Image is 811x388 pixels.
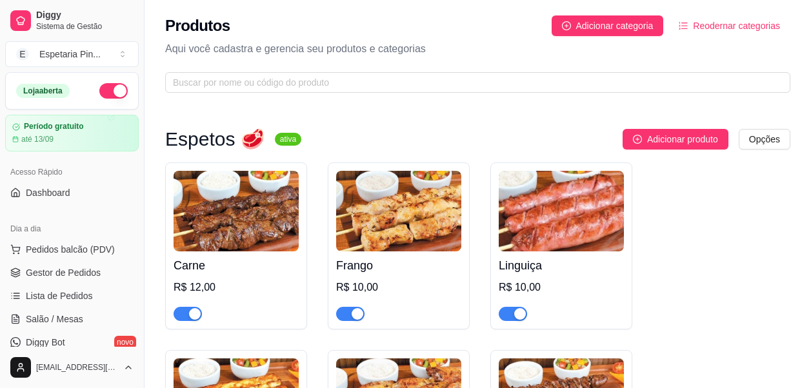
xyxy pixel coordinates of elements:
img: product-image [499,171,624,251]
a: Salão / Mesas [5,309,139,329]
a: Lista de Pedidos [5,286,139,306]
a: DiggySistema de Gestão [5,5,139,36]
span: Pedidos balcão (PDV) [26,243,115,256]
button: Reodernar categorias [668,15,790,36]
h4: Frango [336,257,461,275]
span: Diggy [36,10,134,21]
button: Select a team [5,41,139,67]
span: Sistema de Gestão [36,21,134,32]
button: Alterar Status [99,83,128,99]
span: Gestor de Pedidos [26,266,101,279]
button: Pedidos balcão (PDV) [5,239,139,260]
div: Loja aberta [16,84,70,98]
img: product-image [174,171,299,251]
h4: Linguiça [499,257,624,275]
span: E [16,48,29,61]
button: Adicionar produto [623,129,728,150]
span: Adicionar categoria [576,19,654,33]
span: plus-circle [633,135,642,144]
article: Período gratuito [24,122,84,131]
span: Diggy Bot [26,336,65,349]
h3: Espetos 🥩 [165,131,265,147]
div: Acesso Rápido [5,162,139,182]
a: Gestor de Pedidos [5,262,139,283]
span: Reodernar categorias [693,19,780,33]
h2: Produtos [165,15,230,36]
span: ordered-list [679,21,688,30]
a: Diggy Botnovo [5,332,139,353]
h4: Carne [174,257,299,275]
input: Buscar por nome ou código do produto [173,75,772,90]
a: Dashboard [5,182,139,203]
span: Dashboard [26,186,70,199]
span: plus-circle [562,21,571,30]
sup: ativa [275,133,301,146]
div: R$ 12,00 [174,280,299,295]
img: product-image [336,171,461,251]
button: Adicionar categoria [552,15,664,36]
span: Salão / Mesas [26,313,83,325]
div: R$ 10,00 [499,280,624,295]
span: Opções [749,132,780,146]
article: até 13/09 [21,134,54,144]
p: Aqui você cadastra e gerencia seu produtos e categorias [165,41,790,57]
div: Espetaria Pin ... [39,48,101,61]
button: [EMAIL_ADDRESS][DOMAIN_NAME] [5,352,139,383]
span: Lista de Pedidos [26,289,93,302]
button: Opções [739,129,790,150]
a: Período gratuitoaté 13/09 [5,115,139,151]
div: Dia a dia [5,218,139,239]
span: Adicionar produto [647,132,718,146]
div: R$ 10,00 [336,280,461,295]
span: [EMAIL_ADDRESS][DOMAIN_NAME] [36,362,118,373]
